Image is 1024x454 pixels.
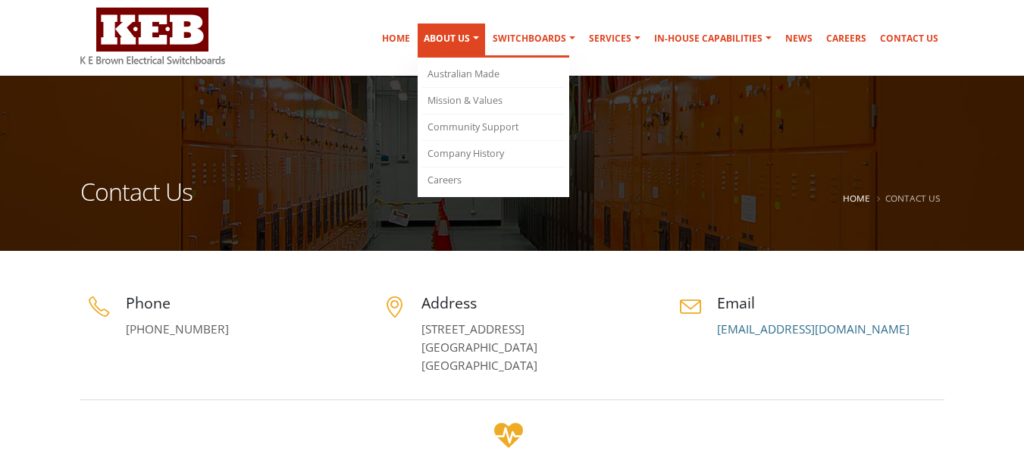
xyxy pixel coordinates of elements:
[648,23,778,54] a: In-house Capabilities
[421,321,537,374] a: [STREET_ADDRESS][GEOGRAPHIC_DATA][GEOGRAPHIC_DATA]
[717,293,944,313] h4: Email
[80,8,225,64] img: K E Brown Electrical Switchboards
[583,23,647,54] a: Services
[421,61,565,88] a: Australian Made
[874,23,944,54] a: Contact Us
[421,88,565,114] a: Mission & Values
[717,321,910,337] a: [EMAIL_ADDRESS][DOMAIN_NAME]
[376,23,416,54] a: Home
[418,23,485,58] a: About Us
[843,192,870,204] a: Home
[126,293,353,313] h4: Phone
[80,180,193,223] h1: Contact Us
[487,23,581,54] a: Switchboards
[421,293,649,313] h4: Address
[779,23,819,54] a: News
[820,23,872,54] a: Careers
[126,321,229,337] a: [PHONE_NUMBER]
[873,189,941,208] li: Contact Us
[421,141,565,168] a: Company History
[421,114,565,141] a: Community Support
[421,168,565,193] a: Careers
